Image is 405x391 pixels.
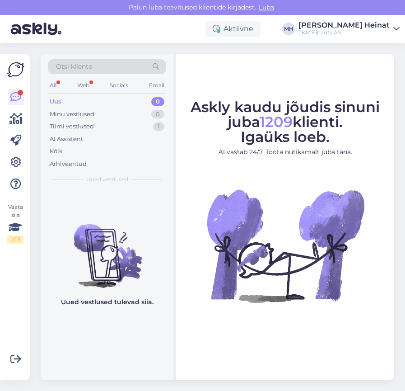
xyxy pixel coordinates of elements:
div: AI Assistent [50,135,83,144]
div: Vaata siia [7,203,23,244]
div: Kõik [50,147,63,156]
p: AI vastab 24/7. Tööta nutikamalt juba täna. [184,147,386,157]
div: Arhiveeritud [50,160,87,169]
div: 1 [153,122,164,131]
div: MH [282,23,295,35]
img: Askly Logo [7,61,24,78]
span: Luba [256,3,277,11]
div: 0 [151,97,164,106]
span: 1209 [260,113,293,131]
div: Uus [50,97,61,106]
div: TKM Finants AS [298,29,390,36]
span: Otsi kliente [56,62,92,71]
div: [PERSON_NAME] Heinat [298,22,390,29]
span: Askly kaudu jõudis sinuni juba klienti. Igaüks loeb. [191,98,380,146]
div: Aktiivne [205,21,261,37]
div: Socials [108,80,130,91]
a: [PERSON_NAME] HeinatTKM Finants AS [298,22,400,36]
div: 0 [151,110,164,119]
img: No chats [41,208,173,289]
img: No Chat active [204,164,367,327]
div: Minu vestlused [50,110,94,119]
div: 2 / 3 [7,236,23,244]
span: Uued vestlused [86,175,128,184]
div: Web [75,80,91,91]
div: Email [147,80,166,91]
p: Uued vestlused tulevad siia. [61,297,154,307]
div: Tiimi vestlused [50,122,94,131]
div: All [48,80,58,91]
